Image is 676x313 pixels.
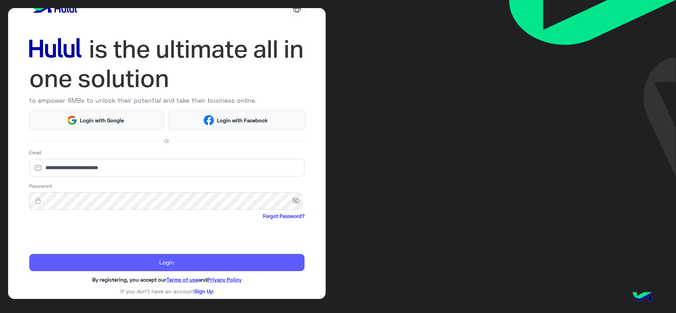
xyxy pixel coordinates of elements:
[204,115,214,126] img: Facebook
[198,276,207,283] span: and
[67,115,77,126] img: Google
[194,288,213,294] a: Sign Up
[164,137,169,145] span: Or
[29,221,136,249] iframe: reCAPTCHA
[168,110,306,130] button: Login with Facebook
[214,116,270,124] span: Login with Facebook
[292,195,305,207] span: visibility_off
[29,164,47,171] img: email
[29,182,52,190] label: Password
[630,285,655,309] img: hulul-logo.png
[29,254,305,272] button: Login
[29,288,305,294] h6: If you don’t have an account
[29,197,47,204] img: lock
[77,116,127,124] span: Login with Google
[29,1,80,15] img: logo
[92,276,167,283] span: By registering, you accept our
[167,276,198,283] a: Terms of use
[263,212,305,220] a: Forgot Password?
[293,4,301,13] img: tab
[29,96,305,105] p: to empower SMBs to unlock their potential and take their business online.
[29,110,164,130] button: Login with Google
[207,276,242,283] a: Privacy Policy
[29,34,305,93] img: hululLoginTitle_EN.svg
[29,149,41,156] label: Email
